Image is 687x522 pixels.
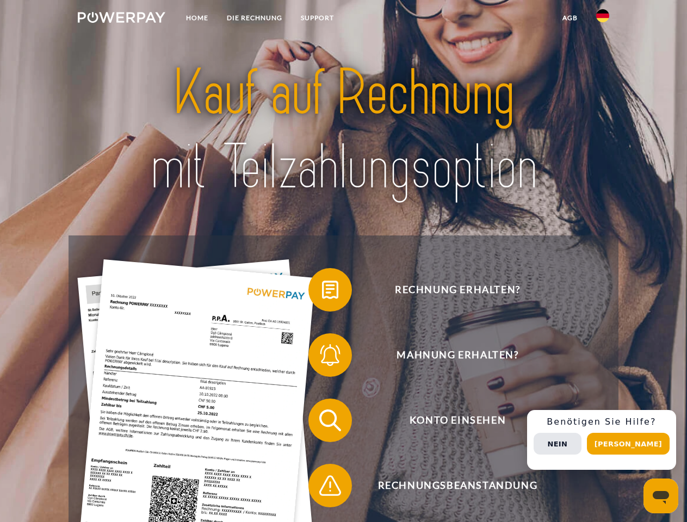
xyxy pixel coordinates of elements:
img: de [596,9,609,22]
img: qb_bill.svg [317,276,344,303]
button: Rechnung erhalten? [308,268,591,312]
span: Rechnungsbeanstandung [324,464,591,507]
div: Schnellhilfe [527,410,676,470]
button: Nein [534,433,581,455]
span: Rechnung erhalten? [324,268,591,312]
img: qb_warning.svg [317,472,344,499]
button: Konto einsehen [308,399,591,442]
button: Rechnungsbeanstandung [308,464,591,507]
a: SUPPORT [292,8,343,28]
img: qb_search.svg [317,407,344,434]
img: logo-powerpay-white.svg [78,12,165,23]
a: Home [177,8,218,28]
img: qb_bell.svg [317,341,344,369]
img: title-powerpay_de.svg [104,52,583,208]
span: Mahnung erhalten? [324,333,591,377]
a: agb [553,8,587,28]
a: DIE RECHNUNG [218,8,292,28]
span: Konto einsehen [324,399,591,442]
iframe: Schaltfläche zum Öffnen des Messaging-Fensters [643,478,678,513]
button: [PERSON_NAME] [587,433,670,455]
h3: Benötigen Sie Hilfe? [534,417,670,427]
button: Mahnung erhalten? [308,333,591,377]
